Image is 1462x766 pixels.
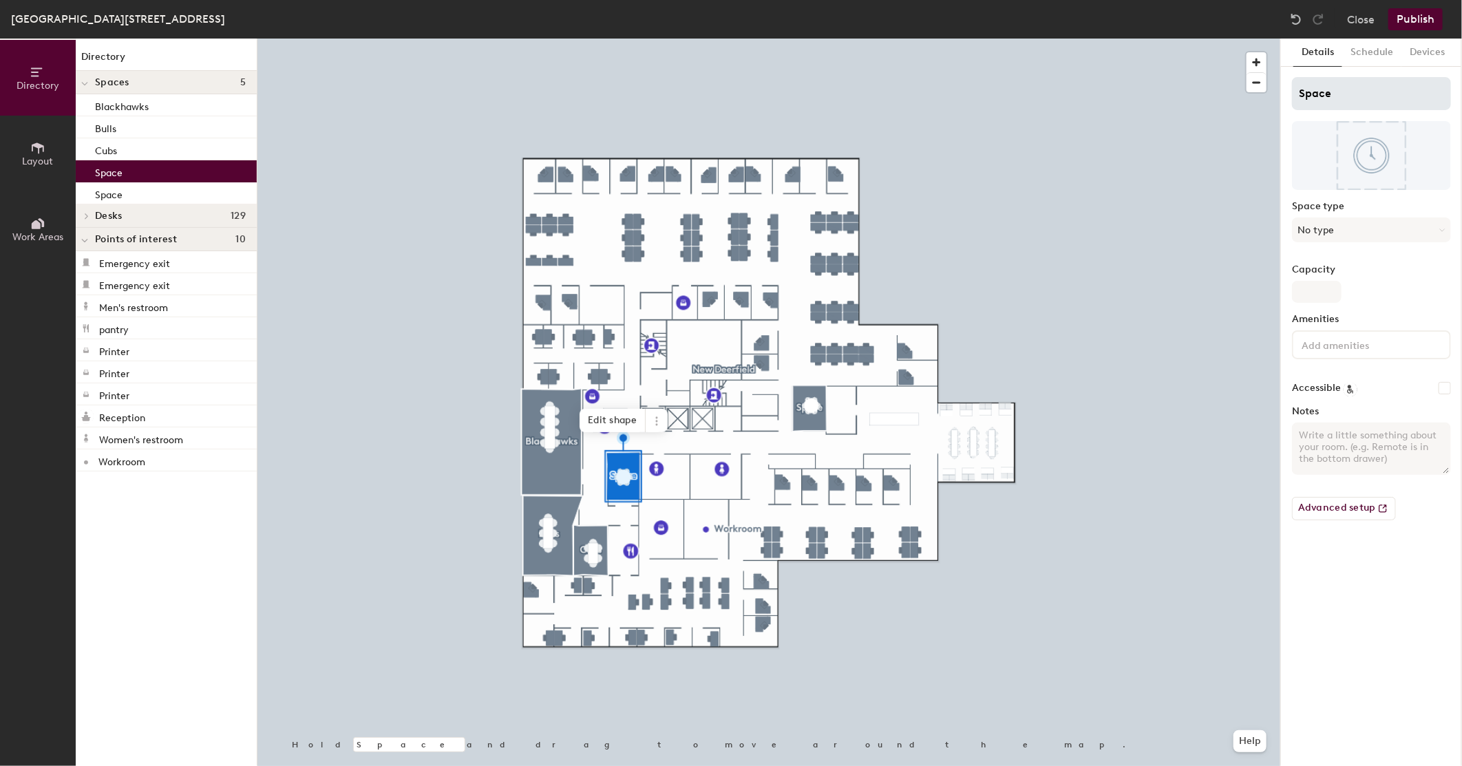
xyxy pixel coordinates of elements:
label: Accessible [1292,383,1341,394]
p: Bulls [95,119,116,135]
p: Men's restroom [99,298,168,314]
span: 5 [240,77,246,88]
p: Emergency exit [99,276,170,292]
span: 10 [235,234,246,245]
button: Details [1293,39,1342,67]
span: 129 [231,211,246,222]
button: Advanced setup [1292,497,1396,520]
button: Devices [1401,39,1453,67]
span: Points of interest [95,234,177,245]
p: Printer [99,342,129,358]
h1: Directory [76,50,257,71]
label: Amenities [1292,314,1451,325]
span: Desks [95,211,122,222]
button: Close [1347,8,1375,30]
span: Directory [17,80,59,92]
button: No type [1292,217,1451,242]
button: Help [1233,730,1267,752]
input: Add amenities [1299,336,1423,352]
p: Blackhawks [95,97,149,113]
p: Space [95,163,123,179]
img: Redo [1311,12,1325,26]
p: pantry [99,320,129,336]
label: Space type [1292,201,1451,212]
img: Undo [1289,12,1303,26]
p: Cubs [95,141,117,157]
p: Printer [99,386,129,402]
div: [GEOGRAPHIC_DATA][STREET_ADDRESS] [11,10,225,28]
p: Printer [99,364,129,380]
p: Space [95,185,123,201]
p: Women's restroom [99,430,183,446]
p: Workroom [98,452,145,468]
img: The space named Space [1292,121,1451,190]
button: Publish [1388,8,1443,30]
span: Spaces [95,77,129,88]
span: Work Areas [12,231,63,243]
span: Layout [23,156,54,167]
button: Schedule [1342,39,1401,67]
label: Notes [1292,406,1451,417]
span: Edit shape [580,409,646,432]
p: Emergency exit [99,254,170,270]
p: Reception [99,408,145,424]
label: Capacity [1292,264,1451,275]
